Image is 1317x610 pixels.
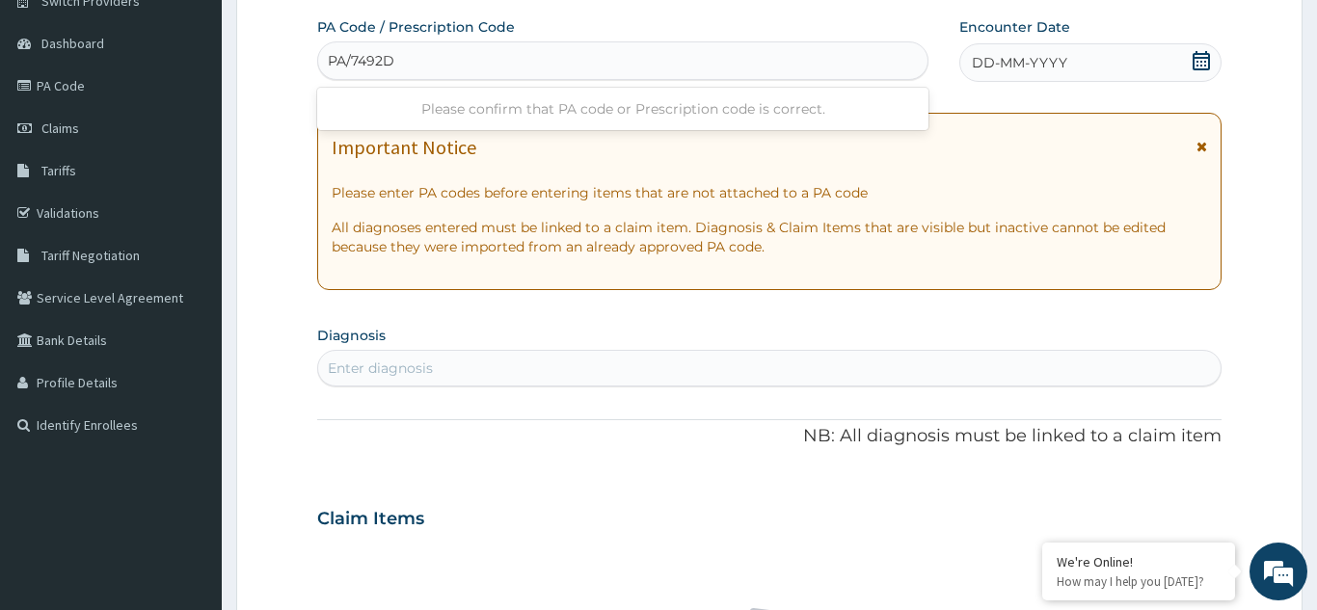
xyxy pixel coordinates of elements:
[100,108,324,133] div: Chat with us now
[317,509,424,530] h3: Claim Items
[1057,553,1221,570] div: We're Online!
[332,183,1207,202] p: Please enter PA codes before entering items that are not attached to a PA code
[112,182,266,377] span: We're online!
[1057,573,1221,590] p: How may I help you today?
[328,358,433,378] div: Enter diagnosis
[959,17,1070,37] label: Encounter Date
[41,247,140,264] span: Tariff Negotiation
[10,406,367,473] textarea: Type your message and hit 'Enter'
[972,53,1067,72] span: DD-MM-YYYY
[36,96,78,145] img: d_794563401_company_1708531726252_794563401
[317,92,928,126] div: Please confirm that PA code or Prescription code is correct.
[317,424,1222,449] p: NB: All diagnosis must be linked to a claim item
[332,218,1207,256] p: All diagnoses entered must be linked to a claim item. Diagnosis & Claim Items that are visible bu...
[41,162,76,179] span: Tariffs
[332,137,476,158] h1: Important Notice
[317,326,386,345] label: Diagnosis
[317,17,515,37] label: PA Code / Prescription Code
[41,119,79,137] span: Claims
[41,35,104,52] span: Dashboard
[316,10,363,56] div: Minimize live chat window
